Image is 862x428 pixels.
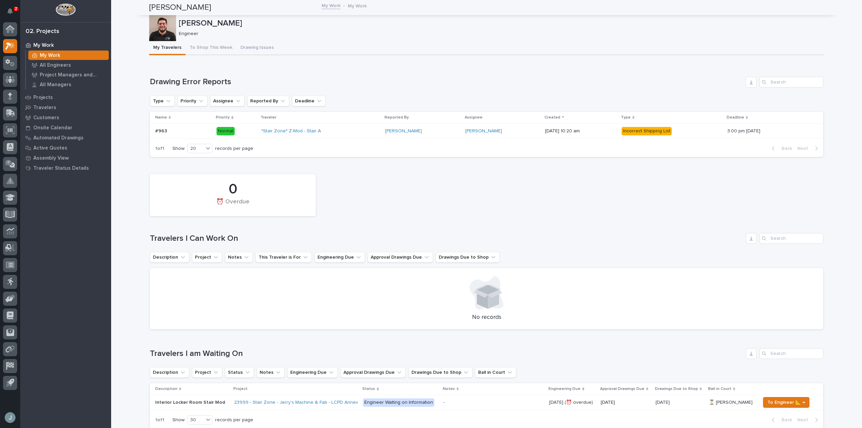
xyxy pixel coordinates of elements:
[26,80,111,89] a: All Managers
[777,417,792,423] span: Back
[40,82,71,88] p: All Managers
[797,145,812,152] span: Next
[150,395,823,410] tr: Interior Locker Room Stair ModInterior Locker Room Stair Mod 23999 - Stair Zone - Jerry's Machine...
[767,398,805,406] span: To Engineer 📐 →
[149,41,186,55] button: My Travelers
[763,397,809,408] button: To Engineer 📐 →
[348,2,367,9] p: My Work
[150,349,743,359] h1: Travelers I am Waiting On
[225,367,254,378] button: Status
[150,234,743,243] h1: Travelers I Can Work On
[247,96,289,106] button: Reported By
[655,385,698,393] p: Drawings Due to Shop
[759,233,823,244] input: Search
[179,19,822,28] p: [PERSON_NAME]
[155,398,226,405] p: Interior Locker Room Stair Mod
[33,105,56,111] p: Travelers
[172,417,185,423] p: Show
[766,145,795,152] button: Back
[727,127,762,134] p: 3:00 pm [DATE]
[234,400,358,405] a: 23999 - Stair Zone - Jerry's Machine & Fab - LCPD Annex
[465,114,483,121] p: Assignee
[188,417,204,424] div: 30
[155,385,177,393] p: Description
[33,125,72,131] p: Onsite Calendar
[436,252,500,263] button: Drawings Due to Shop
[600,385,644,393] p: Approval Drawings Due
[150,367,189,378] button: Description
[257,367,285,378] button: Notes
[155,114,167,121] p: Name
[545,128,616,134] p: [DATE] 10:20 am
[150,77,743,87] h1: Drawing Error Reports
[192,367,222,378] button: Project
[26,70,111,79] a: Project Managers and Engineers
[155,127,168,134] p: #963
[217,127,235,135] div: Normal
[3,4,17,18] button: Notifications
[368,252,433,263] button: Approval Drawings Due
[150,252,189,263] button: Description
[188,145,204,152] div: 20
[20,40,111,50] a: My Work
[215,417,253,423] p: records per page
[385,114,409,121] p: Reported By
[256,252,312,263] button: This Traveler is For
[26,60,111,70] a: All Engineers
[20,133,111,143] a: Automated Drawings
[225,252,253,263] button: Notes
[33,155,69,161] p: Assembly View
[408,367,472,378] button: Drawings Due to Shop
[709,398,754,405] p: ⏳ [PERSON_NAME]
[20,163,111,173] a: Traveler Status Details
[292,96,326,106] button: Deadline
[777,145,792,152] span: Back
[20,92,111,102] a: Projects
[33,115,59,121] p: Customers
[172,146,185,152] p: Show
[150,140,170,157] p: 1 of 1
[33,165,89,171] p: Traveler Status Details
[150,124,823,139] tr: #963#963 Normal*Stair Zone* Z-Mod - Stair A [PERSON_NAME] [PERSON_NAME] [DATE] 10:20 amIncorrect ...
[56,3,75,16] img: Workspace Logo
[795,145,823,152] button: Next
[549,385,581,393] p: Engineering Due
[20,123,111,133] a: Onsite Calendar
[795,417,823,423] button: Next
[340,367,406,378] button: Approval Drawings Due
[20,112,111,123] a: Customers
[215,146,253,152] p: records per page
[708,385,731,393] p: Ball in Court
[33,135,84,141] p: Automated Drawings
[601,400,650,405] p: [DATE]
[287,367,338,378] button: Engineering Due
[216,114,230,121] p: Priority
[40,53,60,59] p: My Work
[475,367,516,378] button: Ball in Court
[15,6,17,11] p: 2
[20,153,111,163] a: Assembly View
[727,114,744,121] p: Deadline
[233,385,247,393] p: Project
[759,348,823,359] div: Search
[161,198,304,212] div: ⏰ Overdue
[443,400,445,405] div: -
[8,8,17,19] div: Notifications2
[443,385,455,393] p: Notes
[20,102,111,112] a: Travelers
[236,41,278,55] button: Drawing Issues
[33,95,53,101] p: Projects
[3,410,17,425] button: users-avatar
[40,72,106,78] p: Project Managers and Engineers
[158,314,815,321] p: No records
[40,62,71,68] p: All Engineers
[544,114,560,121] p: Created
[797,417,812,423] span: Next
[26,51,111,60] a: My Work
[766,417,795,423] button: Back
[150,96,175,106] button: Type
[314,252,365,263] button: Engineering Due
[210,96,244,106] button: Assignee
[261,128,321,134] a: *Stair Zone* Z-Mod - Stair A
